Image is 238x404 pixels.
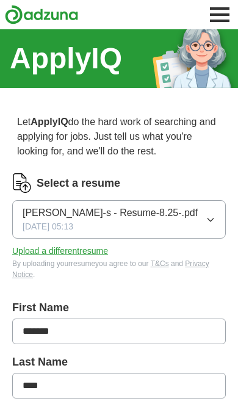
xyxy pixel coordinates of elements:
[12,245,108,258] button: Upload a differentresume
[37,175,120,192] label: Select a resume
[12,173,32,193] img: CV Icon
[31,117,68,127] strong: ApplyIQ
[23,206,198,220] span: [PERSON_NAME]-s - Resume-8.25-.pdf
[12,300,226,316] label: First Name
[12,354,226,370] label: Last Name
[10,37,122,81] h1: ApplyIQ
[5,5,78,24] img: Adzuna logo
[206,1,233,28] button: Toggle main navigation menu
[12,258,226,280] div: By uploading your resume you agree to our and .
[23,220,73,233] span: [DATE] 05:13
[12,110,226,164] p: Let do the hard work of searching and applying for jobs. Just tell us what you're looking for, an...
[151,259,169,268] a: T&Cs
[12,200,226,239] button: [PERSON_NAME]-s - Resume-8.25-.pdf[DATE] 05:13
